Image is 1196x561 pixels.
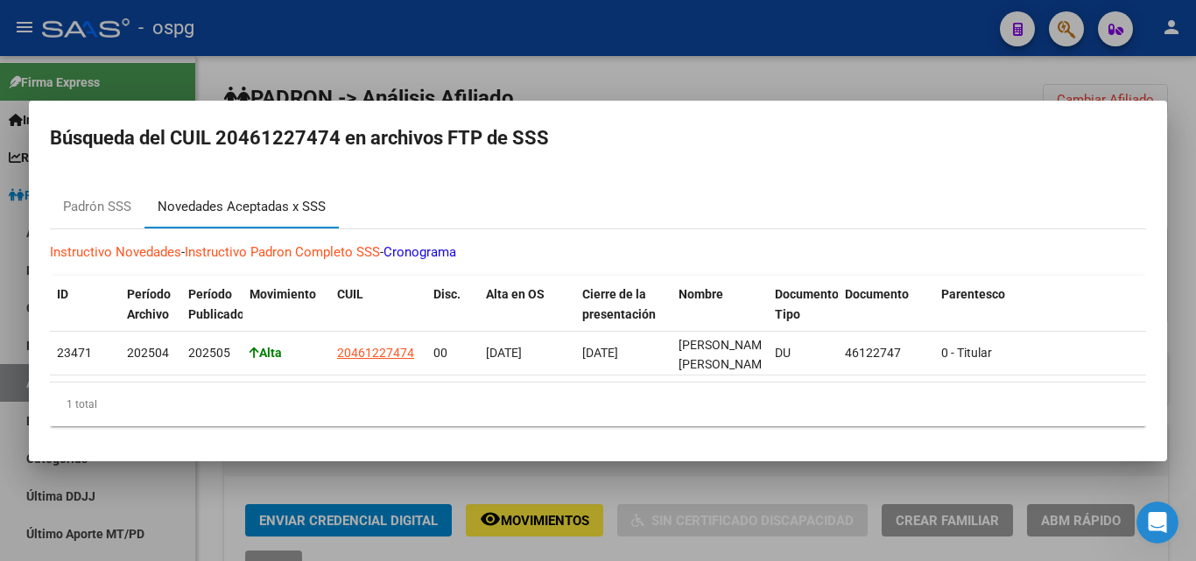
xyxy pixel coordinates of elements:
span: 202505 [188,346,230,360]
span: 20461227474 [337,346,414,360]
span: [PERSON_NAME] [PERSON_NAME] [679,338,772,372]
div: DU [775,343,831,363]
span: Movimiento [250,287,316,301]
datatable-header-cell: Cierre de la presentación [575,276,672,353]
div: 46122747 [845,343,927,363]
span: 23471 [57,346,92,360]
span: Disc. [433,287,461,301]
a: Instructivo Padron Completo SSS [185,244,380,260]
datatable-header-cell: ID [50,276,120,353]
div: 1 total [50,382,1146,426]
datatable-header-cell: CUIL [330,276,426,353]
a: Cronograma [383,244,456,260]
datatable-header-cell: Disc. [426,276,479,353]
span: Documento Tipo [775,287,839,321]
h2: Búsqueda del CUIL 20461227474 en archivos FTP de SSS [50,122,1146,155]
div: Padrón SSS [63,197,131,217]
span: Período Publicado [188,287,244,321]
span: 202504 [127,346,169,360]
a: Instructivo Novedades [50,244,181,260]
p: - - [50,242,1146,263]
datatable-header-cell: Nombre [672,276,768,353]
datatable-header-cell: Movimiento [243,276,330,353]
datatable-header-cell: Documento Tipo [768,276,838,353]
span: Nombre [679,287,723,301]
span: Alta en OS [486,287,545,301]
div: 00 [433,343,472,363]
span: ID [57,287,68,301]
datatable-header-cell: Documento [838,276,934,353]
span: [DATE] [486,346,522,360]
datatable-header-cell: Alta en OS [479,276,575,353]
span: Cierre de la presentación [582,287,656,321]
span: 0 - Titular [941,346,992,360]
datatable-header-cell: Período Publicado [181,276,243,353]
datatable-header-cell: Parentesco [934,276,1144,353]
span: [DATE] [582,346,618,360]
span: Período Archivo [127,287,171,321]
span: CUIL [337,287,363,301]
iframe: Intercom live chat [1136,501,1178,543]
datatable-header-cell: Período Archivo [120,276,181,353]
div: Novedades Aceptadas x SSS [158,197,326,217]
strong: Alta [250,346,282,360]
span: Documento [845,287,909,301]
span: Parentesco [941,287,1005,301]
